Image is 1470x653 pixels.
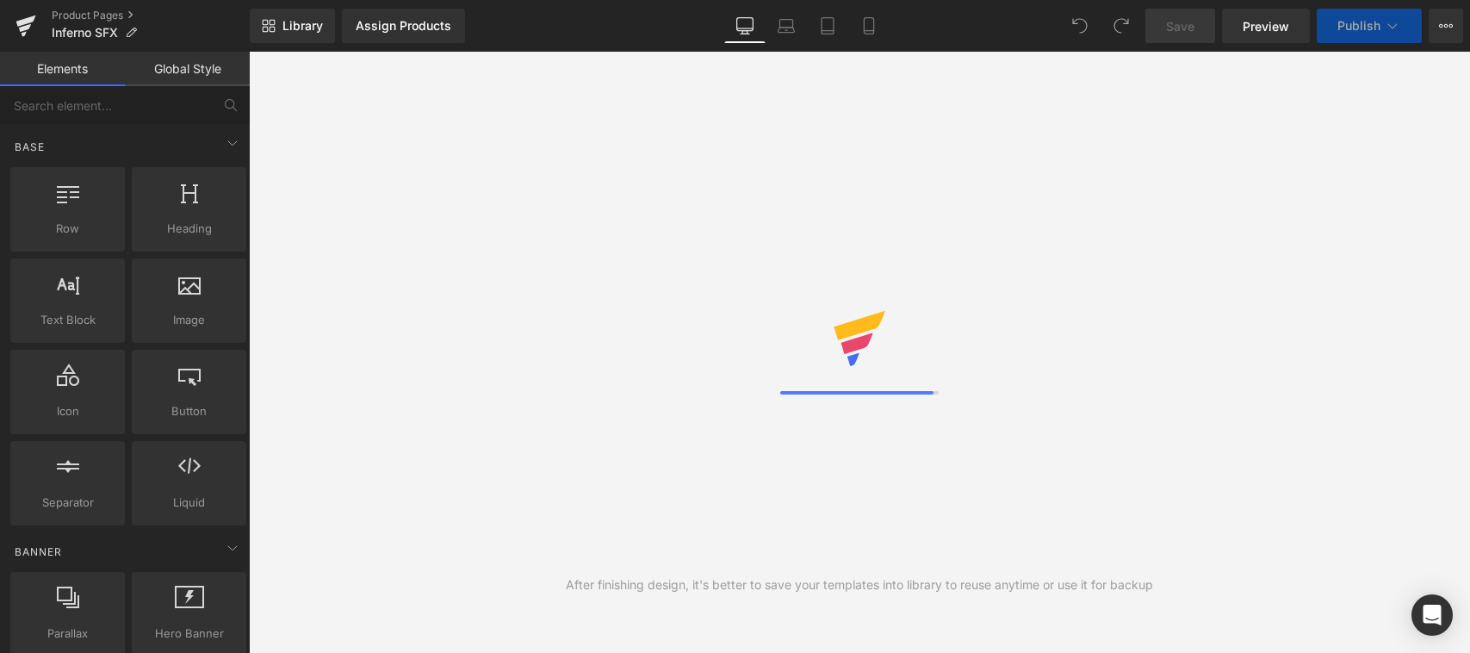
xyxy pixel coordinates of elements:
button: Redo [1104,9,1138,43]
a: Global Style [125,52,250,86]
span: Publish [1337,19,1380,33]
div: Open Intercom Messenger [1411,594,1453,636]
span: Preview [1243,17,1289,35]
span: Icon [16,402,120,420]
span: Button [137,402,241,420]
span: Separator [16,494,120,512]
span: Text Block [16,311,120,329]
span: Parallax [16,625,120,643]
a: Product Pages [52,9,250,22]
span: Liquid [137,494,241,512]
span: Row [16,220,120,238]
button: Undo [1063,9,1097,43]
span: Library [282,18,323,34]
div: After finishing design, it's better to save your templates into library to reuse anytime or use i... [566,575,1153,594]
a: Tablet [807,9,848,43]
button: More [1429,9,1463,43]
span: Hero Banner [137,625,241,643]
span: Heading [137,220,241,238]
a: Mobile [848,9,890,43]
span: Inferno SFX [52,26,118,40]
span: Save [1166,17,1194,35]
button: Publish [1317,9,1422,43]
span: Base [13,139,47,155]
a: Preview [1222,9,1310,43]
div: Assign Products [356,19,451,33]
a: New Library [250,9,335,43]
span: Banner [13,544,64,560]
a: Desktop [724,9,766,43]
a: Laptop [766,9,807,43]
span: Image [137,311,241,329]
